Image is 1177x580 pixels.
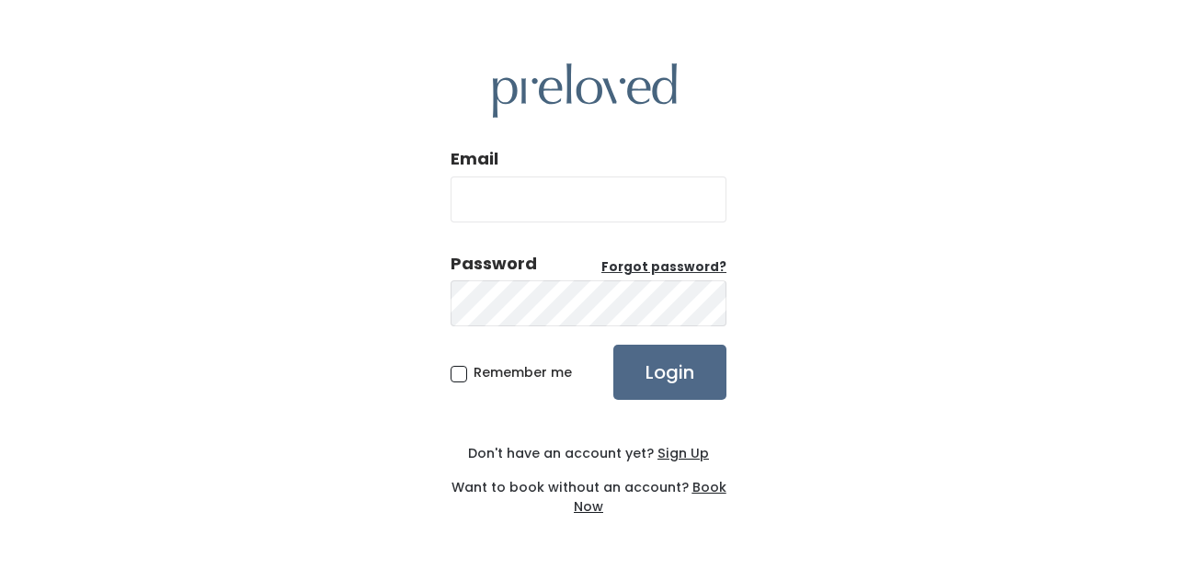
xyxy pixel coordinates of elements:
[613,345,726,400] input: Login
[574,478,726,516] a: Book Now
[654,444,709,462] a: Sign Up
[601,258,726,277] a: Forgot password?
[451,252,537,276] div: Password
[493,63,677,118] img: preloved logo
[451,147,498,171] label: Email
[474,363,572,381] span: Remember me
[601,258,726,276] u: Forgot password?
[657,444,709,462] u: Sign Up
[451,463,726,517] div: Want to book without an account?
[451,444,726,463] div: Don't have an account yet?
